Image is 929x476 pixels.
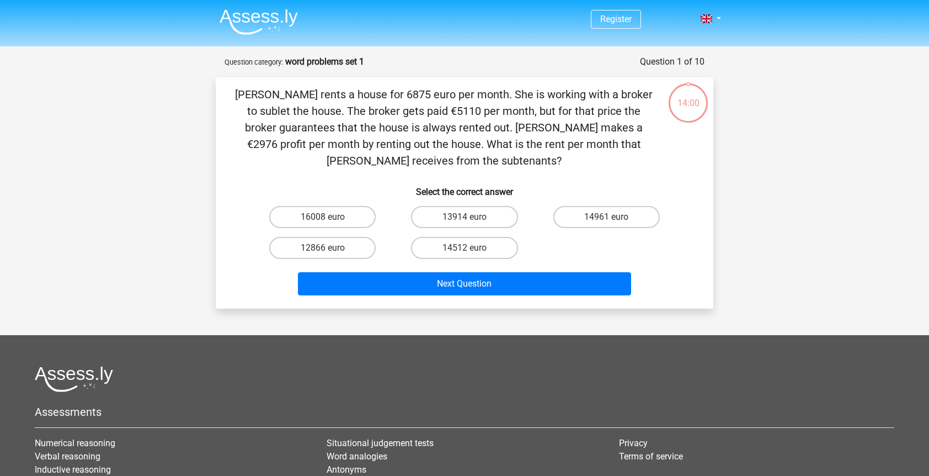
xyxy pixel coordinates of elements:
a: Verbal reasoning [35,451,100,462]
img: Assessly logo [35,366,113,392]
button: Next Question [298,272,632,295]
label: 14512 euro [411,237,517,259]
a: Antonyms [327,464,366,475]
small: Question category: [225,58,283,66]
label: 12866 euro [269,237,376,259]
a: Register [600,14,632,24]
a: Situational judgement tests [327,438,434,448]
a: Privacy [619,438,648,448]
a: Inductive reasoning [35,464,111,475]
div: Question 1 of 10 [640,55,704,68]
a: Numerical reasoning [35,438,115,448]
label: 16008 euro [269,206,376,228]
a: Terms of service [619,451,683,462]
label: 13914 euro [411,206,517,228]
div: 14:00 [668,82,709,110]
h6: Select the correct answer [233,178,696,197]
p: [PERSON_NAME] rents a house for 6875 euro per month. She is working with a broker to sublet the h... [233,86,654,169]
label: 14961 euro [553,206,660,228]
h5: Assessments [35,405,894,419]
strong: word problems set 1 [285,56,364,67]
a: Word analogies [327,451,387,462]
img: Assessly [220,9,298,35]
